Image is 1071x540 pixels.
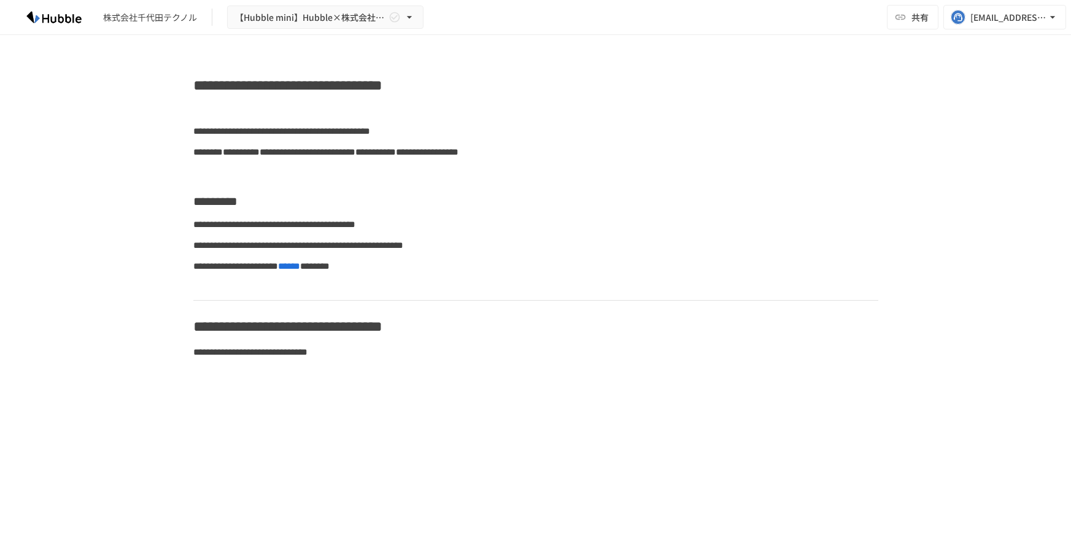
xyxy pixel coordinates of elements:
img: HzDRNkGCf7KYO4GfwKnzITak6oVsp5RHeZBEM1dQFiQ [15,7,93,27]
span: 共有 [911,10,929,24]
button: [EMAIL_ADDRESS][DOMAIN_NAME] [943,5,1066,29]
div: [EMAIL_ADDRESS][DOMAIN_NAME] [970,10,1046,25]
button: 共有 [887,5,938,29]
span: 【Hubble mini】Hubble×株式会社千代田テクノル オンボーディングプロジェクト [235,10,386,25]
div: 株式会社千代田テクノル [103,11,197,24]
button: 【Hubble mini】Hubble×株式会社千代田テクノル オンボーディングプロジェクト [227,6,423,29]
